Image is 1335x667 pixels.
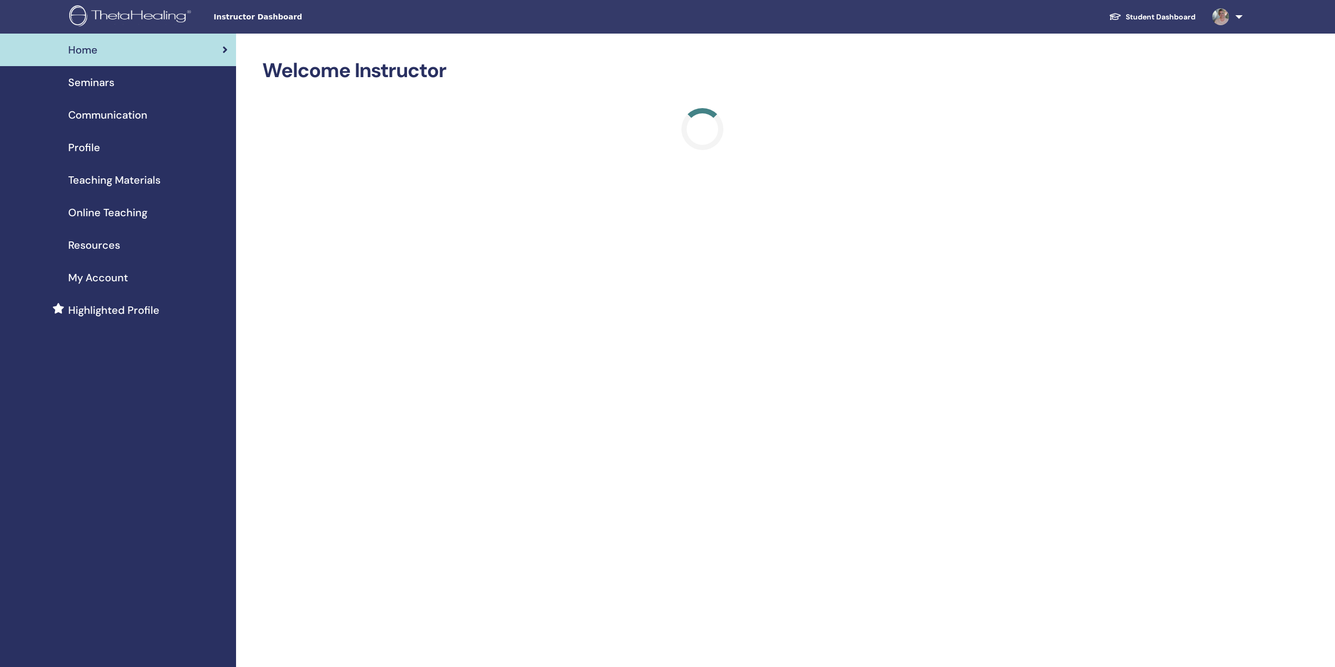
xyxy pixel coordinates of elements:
[1212,8,1229,25] img: default.jpg
[68,107,147,123] span: Communication
[213,12,371,23] span: Instructor Dashboard
[1101,7,1204,27] a: Student Dashboard
[68,237,120,253] span: Resources
[1109,12,1122,21] img: graduation-cap-white.svg
[68,302,159,318] span: Highlighted Profile
[68,75,114,90] span: Seminars
[262,59,1143,83] h2: Welcome Instructor
[68,172,161,188] span: Teaching Materials
[68,205,147,220] span: Online Teaching
[68,270,128,285] span: My Account
[69,5,195,29] img: logo.png
[68,42,98,58] span: Home
[68,140,100,155] span: Profile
